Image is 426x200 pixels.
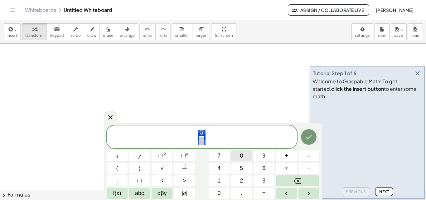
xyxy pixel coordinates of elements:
[351,23,373,40] button: settings
[143,33,152,38] span: undo
[209,150,230,161] button: 7
[254,150,274,161] button: 9
[307,164,311,173] span: ÷
[54,26,60,33] i: keyboard
[138,152,141,160] span: y
[139,23,156,40] button: undoundo
[196,33,206,38] span: larger
[375,7,414,13] span: [PERSON_NAME]
[159,33,167,38] span: redo
[217,189,220,198] span: 0
[175,33,189,38] span: smaller
[139,164,141,173] span: )
[276,163,297,174] button: Times
[116,164,118,173] span: (
[103,33,113,38] span: erase
[262,152,265,160] span: 9
[117,23,138,40] button: arrange
[298,188,319,199] button: Right arrow
[391,23,407,40] button: save
[231,175,252,186] button: 2
[129,188,150,199] button: Alphabet
[186,190,187,196] span: |
[158,153,163,159] span: ⬚
[355,33,370,38] span: settings
[107,150,128,161] button: x
[192,23,210,40] button: format_sizelarger
[285,152,288,160] span: +
[50,33,64,38] span: keypad
[174,150,195,161] button: Superscript
[182,189,187,198] span: a
[231,150,252,161] button: 8
[217,152,220,160] span: 7
[160,26,166,33] i: redo
[157,189,167,198] span: αβγ
[120,33,135,38] span: arrange
[113,189,121,198] span: f(x)
[411,33,419,38] span: load
[152,163,172,174] button: Square root
[179,26,185,33] i: format_size
[107,188,128,199] button: Functions
[313,78,422,100] div: Welcome to Graspable Math! To get started, to enter some math.
[378,33,386,38] span: new
[240,164,243,173] span: 5
[394,33,403,38] span: save
[231,163,252,174] button: 5
[375,23,390,40] button: new
[99,23,117,40] button: erase
[301,129,317,145] button: Done
[160,177,164,185] span: <
[135,189,144,198] span: abc
[107,175,128,186] button: ,
[241,189,242,198] span: .
[298,150,319,161] button: Minus
[379,189,389,194] span: Next
[7,5,17,15] button: Toggle navigation
[408,23,423,40] button: load
[262,177,265,185] span: 3
[254,163,274,174] button: 6
[116,177,118,185] span: ,
[70,33,81,38] span: scrub
[181,153,186,159] span: ⬚
[186,152,188,156] sup: n
[276,175,319,186] button: Backspace
[25,33,44,38] span: transform
[307,152,310,160] span: –
[7,33,17,38] span: insert
[129,163,150,174] button: )
[254,175,274,186] button: 3
[211,23,236,40] button: fullscreen
[129,175,150,186] button: Placeholder
[152,175,172,186] button: Less than
[240,177,243,185] span: 2
[198,26,204,33] i: format_size
[107,163,128,174] button: (
[217,177,220,185] span: 1
[254,188,274,199] button: Equals
[262,189,266,198] span: =
[215,33,233,38] span: fullscreen
[231,188,252,199] button: .
[129,150,150,161] button: y
[152,150,172,161] button: Squared
[298,163,319,174] button: Divide
[209,175,230,186] button: 1
[67,23,84,40] button: scrub
[174,175,195,186] button: Greater than
[217,164,220,173] span: 4
[209,163,230,174] button: 4
[288,4,369,16] button: Assign / Collaborate Live
[116,152,119,160] span: x
[262,164,265,173] span: 6
[155,23,171,40] button: redoredo
[182,190,183,196] span: |
[3,23,21,40] button: insert
[174,163,195,174] button: Fraction
[240,152,243,160] span: 8
[276,188,297,199] button: Left arrow
[375,187,393,196] button: Next
[163,152,166,156] sup: 2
